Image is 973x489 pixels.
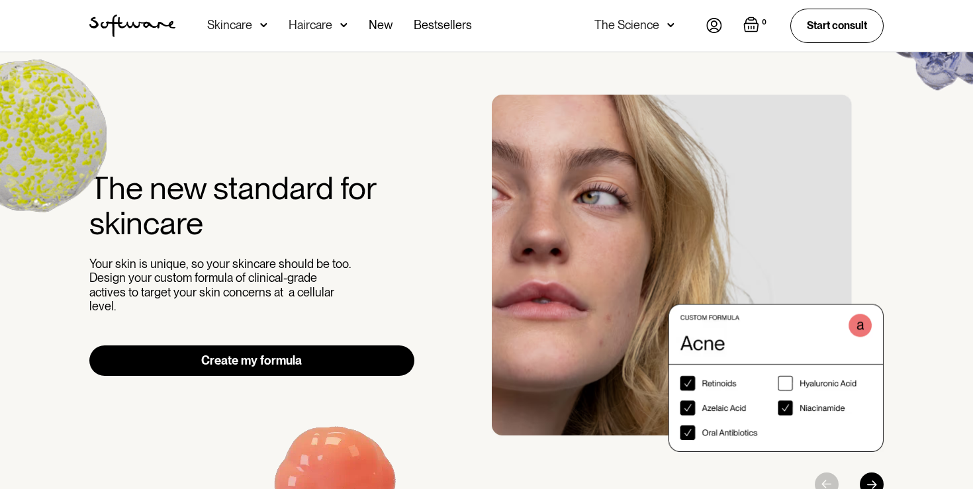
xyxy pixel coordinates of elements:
img: arrow down [667,19,674,32]
div: The Science [594,19,659,32]
a: home [89,15,175,37]
div: Haircare [289,19,332,32]
div: 0 [759,17,769,28]
p: Your skin is unique, so your skincare should be too. Design your custom formula of clinical-grade... [89,257,354,314]
div: Skincare [207,19,252,32]
div: 1 / 3 [492,95,884,452]
img: Software Logo [89,15,175,37]
h2: The new standard for skincare [89,171,414,241]
img: arrow down [340,19,347,32]
img: arrow down [260,19,267,32]
a: Open empty cart [743,17,769,35]
a: Start consult [790,9,884,42]
a: Create my formula [89,345,414,376]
